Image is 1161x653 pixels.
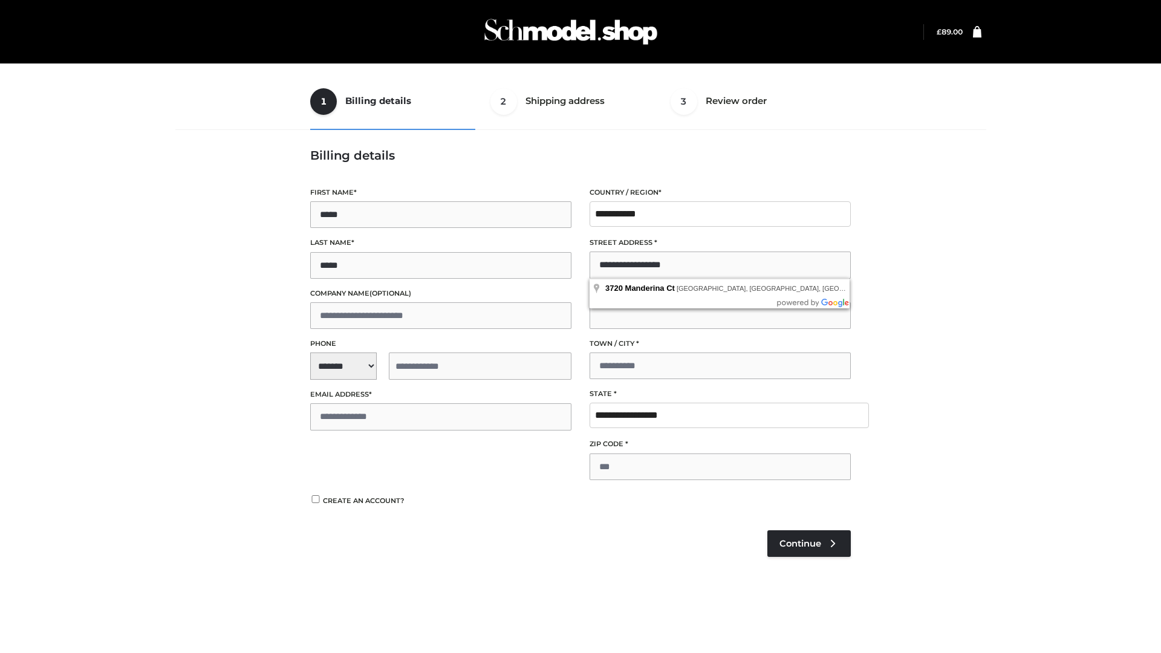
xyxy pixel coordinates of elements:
[767,530,851,557] a: Continue
[369,289,411,297] span: (optional)
[590,338,851,349] label: Town / City
[310,338,571,349] label: Phone
[590,438,851,450] label: ZIP Code
[480,8,662,56] img: Schmodel Admin 964
[937,27,963,36] a: £89.00
[625,284,675,293] span: Manderina Ct
[310,389,571,400] label: Email address
[590,237,851,249] label: Street address
[310,148,851,163] h3: Billing details
[605,284,623,293] span: 3720
[323,496,405,505] span: Create an account?
[779,538,821,549] span: Continue
[677,285,892,292] span: [GEOGRAPHIC_DATA], [GEOGRAPHIC_DATA], [GEOGRAPHIC_DATA]
[310,288,571,299] label: Company name
[310,237,571,249] label: Last name
[937,27,941,36] span: £
[590,388,851,400] label: State
[310,187,571,198] label: First name
[590,187,851,198] label: Country / Region
[310,495,321,503] input: Create an account?
[937,27,963,36] bdi: 89.00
